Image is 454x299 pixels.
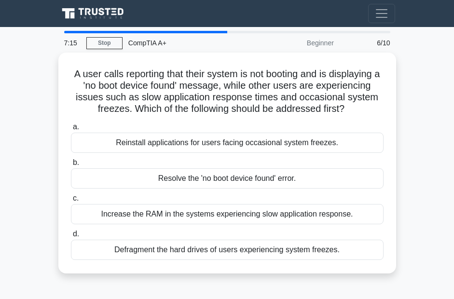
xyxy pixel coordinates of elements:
[123,33,255,53] div: CompTIA A+
[71,240,384,260] div: Defragment the hard drives of users experiencing system freezes.
[86,37,123,49] a: Stop
[71,133,384,153] div: Reinstall applications for users facing occasional system freezes.
[255,33,340,53] div: Beginner
[58,33,86,53] div: 7:15
[73,230,79,238] span: d.
[368,4,395,23] button: Toggle navigation
[73,122,79,131] span: a.
[340,33,396,53] div: 6/10
[70,68,385,115] h5: A user calls reporting that their system is not booting and is displaying a 'no boot device found...
[71,168,384,189] div: Resolve the 'no boot device found' error.
[71,204,384,224] div: Increase the RAM in the systems experiencing slow application response.
[73,194,79,202] span: c.
[73,158,79,166] span: b.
